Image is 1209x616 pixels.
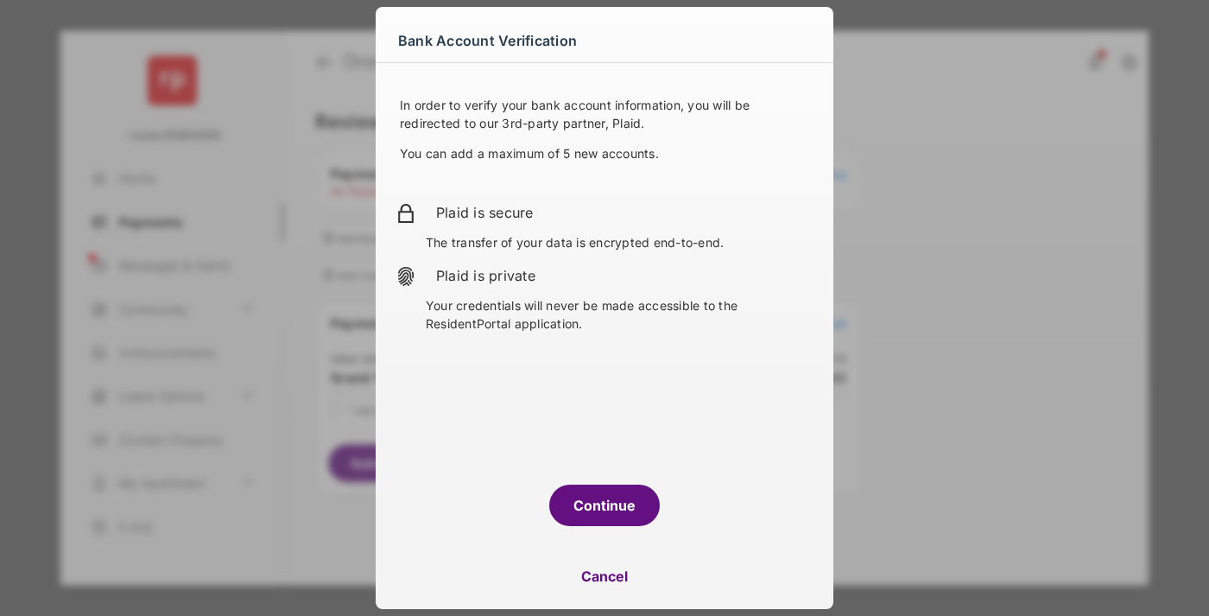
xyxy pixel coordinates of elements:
[549,485,660,526] button: Continue
[436,265,813,286] h2: Plaid is private
[426,233,813,251] p: The transfer of your data is encrypted end-to-end.
[426,296,813,333] p: Your credentials will never be made accessible to the ResidentPortal application.
[400,144,809,162] p: You can add a maximum of 5 new accounts.
[398,27,577,54] span: Bank Account Verification
[436,202,813,223] h2: Plaid is secure
[376,556,833,597] button: Cancel
[400,96,809,132] p: In order to verify your bank account information, you will be redirected to our 3rd-party partner...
